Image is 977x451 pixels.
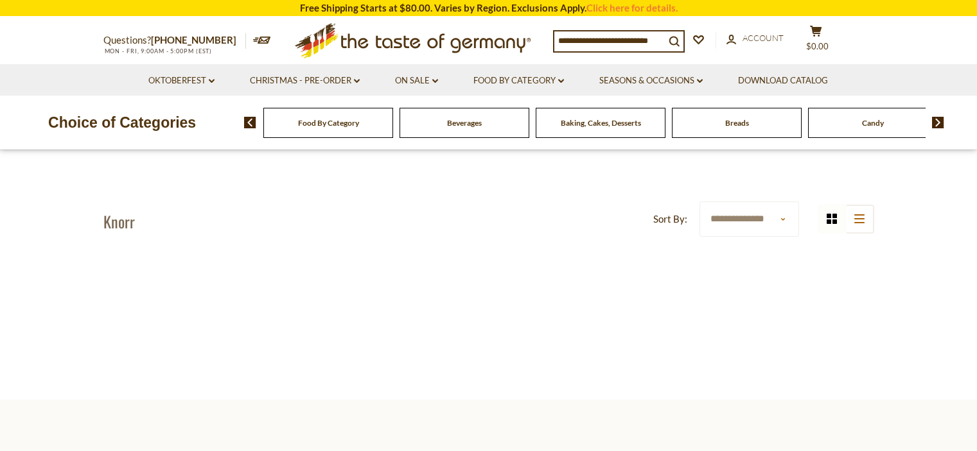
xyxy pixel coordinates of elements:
span: MON - FRI, 9:00AM - 5:00PM (EST) [103,47,213,55]
a: Candy [862,118,884,128]
img: next arrow [932,117,944,128]
a: Click here for details. [586,2,678,13]
a: Food By Category [298,118,359,128]
a: Seasons & Occasions [599,74,703,88]
a: Download Catalog [738,74,828,88]
label: Sort By: [653,211,687,227]
span: $0.00 [806,41,829,51]
a: Oktoberfest [148,74,215,88]
a: Christmas - PRE-ORDER [250,74,360,88]
a: Baking, Cakes, Desserts [561,118,641,128]
a: On Sale [395,74,438,88]
a: Account [726,31,784,46]
img: previous arrow [244,117,256,128]
a: Breads [725,118,749,128]
h1: Knorr [103,212,135,231]
a: Beverages [447,118,482,128]
a: [PHONE_NUMBER] [151,34,236,46]
p: Questions? [103,32,246,49]
button: $0.00 [797,25,836,57]
span: Account [743,33,784,43]
a: Food By Category [473,74,564,88]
